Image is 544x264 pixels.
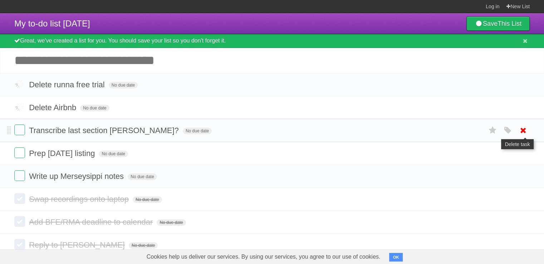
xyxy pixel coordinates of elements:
span: No due date [133,196,162,203]
label: Done [14,147,25,158]
span: Prep [DATE] listing [29,149,97,158]
span: My to-do list [DATE] [14,19,90,28]
span: No due date [128,173,157,180]
a: SaveThis List [466,16,530,31]
label: Done [14,124,25,135]
span: Add BFE/RMA deadline to calendar [29,217,155,226]
label: Done [14,102,25,112]
span: No due date [109,82,138,88]
button: OK [389,253,403,261]
label: Done [14,79,25,89]
span: No due date [80,105,109,111]
span: Transcribe last section [PERSON_NAME]? [29,126,181,135]
span: No due date [183,128,212,134]
label: Done [14,216,25,227]
span: No due date [99,151,128,157]
label: Done [14,239,25,250]
span: No due date [129,242,158,249]
span: No due date [157,219,186,226]
label: Star task [486,124,500,136]
span: Delete Airbnb [29,103,78,112]
span: Cookies help us deliver our services. By using our services, you agree to our use of cookies. [139,250,388,264]
span: Swap recordings onto laptop [29,195,131,204]
span: Reply to [PERSON_NAME] [29,240,127,249]
span: Write up Merseysippi notes [29,172,126,181]
b: This List [498,20,521,27]
span: Delete runna free trial [29,80,107,89]
label: Done [14,193,25,204]
label: Done [14,170,25,181]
